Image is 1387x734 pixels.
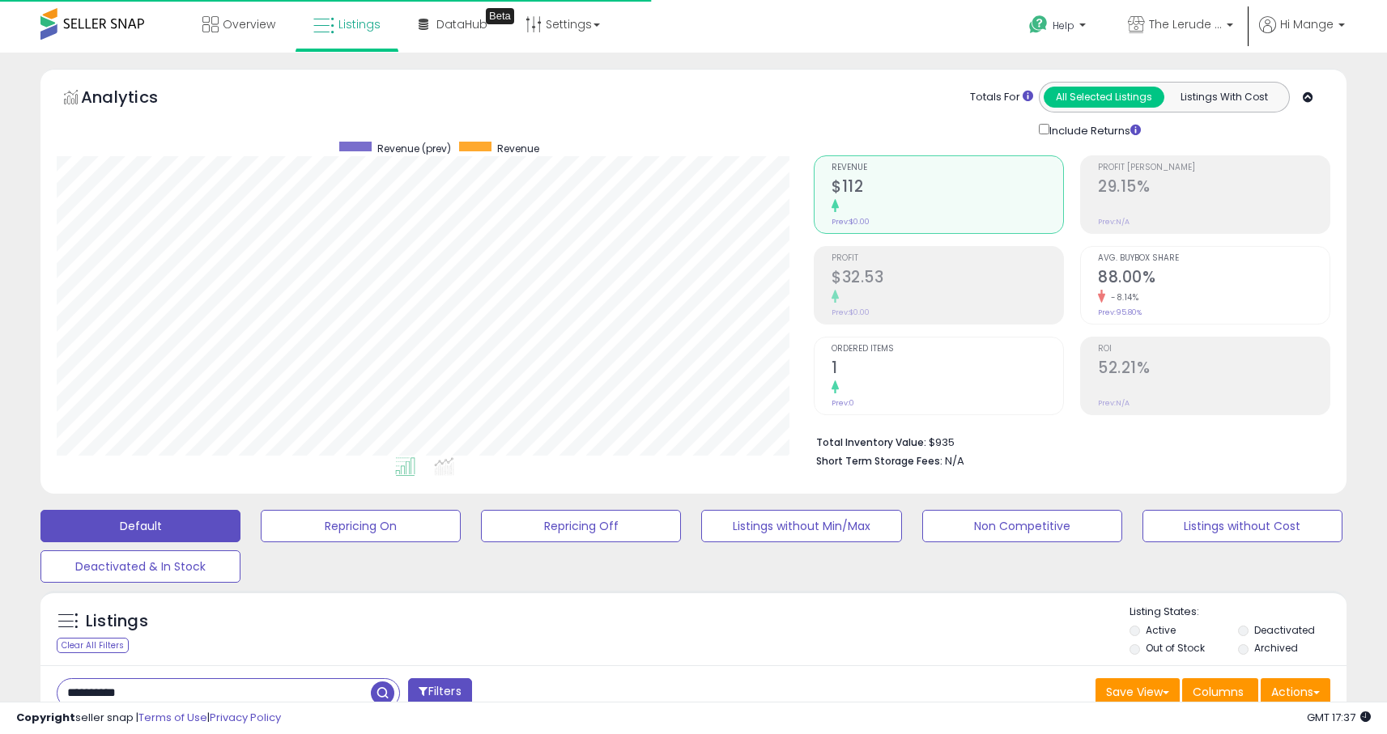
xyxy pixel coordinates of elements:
span: DataHub [436,16,487,32]
span: ROI [1098,345,1330,354]
small: Prev: N/A [1098,217,1130,227]
span: Revenue [497,142,539,155]
p: Listing States: [1130,605,1347,620]
small: Prev: N/A [1098,398,1130,408]
button: Listings With Cost [1164,87,1284,108]
span: Revenue [832,163,1063,172]
h2: 52.21% [1098,359,1330,380]
span: The Lerude Institute [1149,16,1222,32]
button: Repricing On [261,510,461,542]
h5: Listings [86,610,148,633]
div: Include Returns [1027,121,1160,139]
h5: Analytics [81,86,189,112]
div: Clear All Filters [57,638,129,653]
a: Help [1016,2,1102,53]
small: Prev: 0 [832,398,854,408]
strong: Copyright [16,710,75,725]
small: Prev: $0.00 [832,308,870,317]
h2: 88.00% [1098,268,1330,290]
small: Prev: 95.80% [1098,308,1142,317]
label: Archived [1254,641,1298,655]
span: N/A [945,453,964,469]
small: -8.14% [1105,291,1138,303]
label: Active [1146,623,1176,637]
a: Hi Mange [1259,16,1345,53]
button: Non Competitive [922,510,1122,542]
button: Deactivated & In Stock [40,550,240,583]
button: Listings without Cost [1142,510,1342,542]
span: Help [1053,19,1074,32]
i: Get Help [1028,15,1049,35]
span: Ordered Items [832,345,1063,354]
h2: $112 [832,177,1063,199]
label: Out of Stock [1146,641,1205,655]
button: Save View [1096,678,1180,706]
span: Profit [PERSON_NAME] [1098,163,1330,172]
span: Columns [1193,684,1244,700]
label: Deactivated [1254,623,1315,637]
button: Repricing Off [481,510,681,542]
button: Default [40,510,240,542]
span: Listings [338,16,381,32]
a: Terms of Use [138,710,207,725]
span: Overview [223,16,275,32]
button: All Selected Listings [1044,87,1164,108]
button: Listings without Min/Max [701,510,901,542]
a: Privacy Policy [210,710,281,725]
li: $935 [816,431,1318,451]
span: 2025-08-10 17:37 GMT [1307,710,1371,725]
button: Actions [1261,678,1330,706]
h2: 1 [832,359,1063,380]
span: Avg. Buybox Share [1098,254,1330,263]
button: Columns [1182,678,1258,706]
span: Revenue (prev) [377,142,451,155]
span: Profit [832,254,1063,263]
small: Prev: $0.00 [832,217,870,227]
b: Short Term Storage Fees: [816,454,942,468]
h2: $32.53 [832,268,1063,290]
div: seller snap | | [16,711,281,726]
button: Filters [408,678,471,706]
span: Hi Mange [1280,16,1334,32]
div: Totals For [970,90,1033,105]
div: Tooltip anchor [486,8,514,24]
b: Total Inventory Value: [816,435,926,449]
h2: 29.15% [1098,177,1330,199]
